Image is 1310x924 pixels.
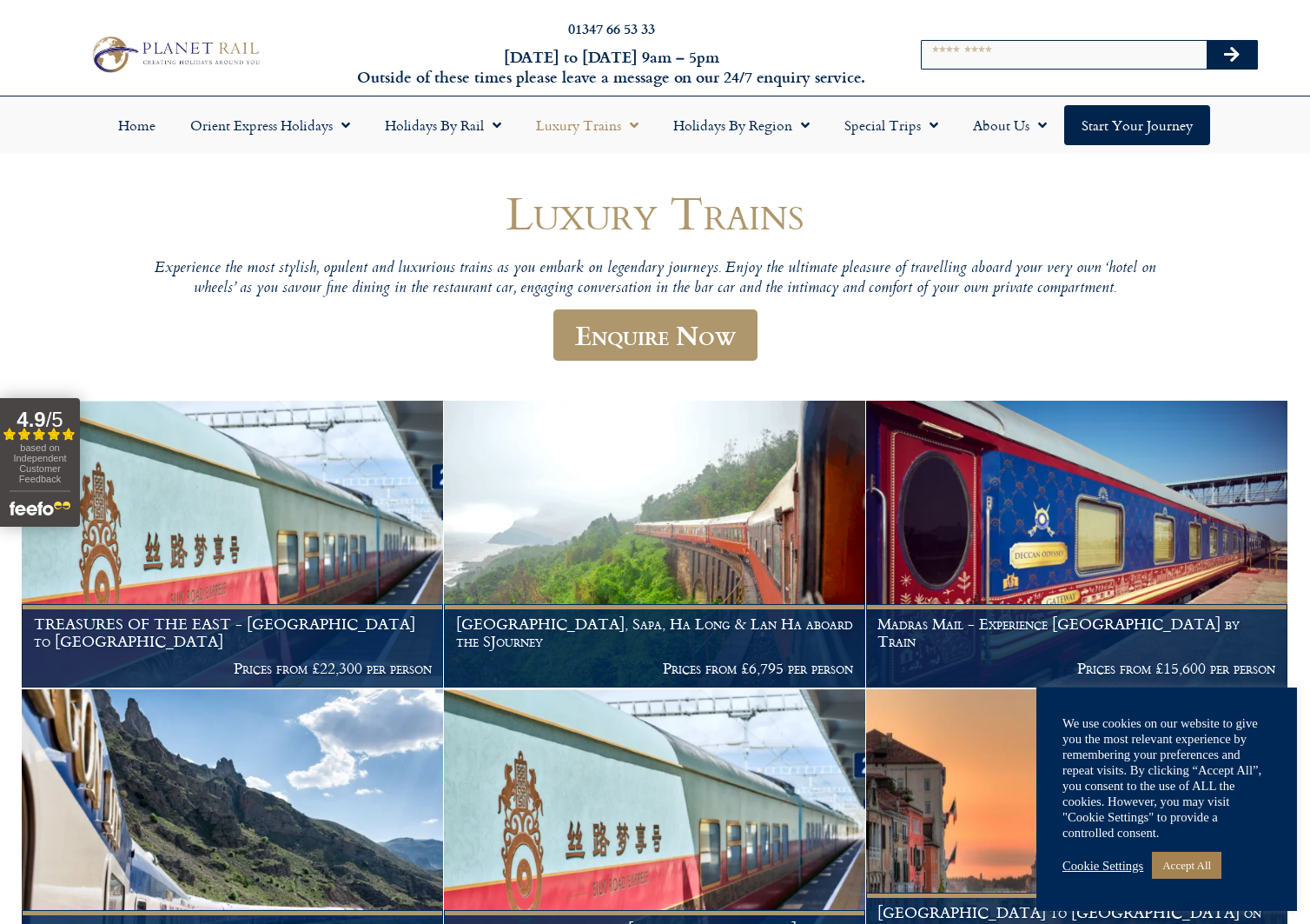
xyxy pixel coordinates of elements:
[367,105,519,145] a: Holidays by Rail
[877,660,1275,677] p: Prices from £15,600 per person
[9,105,1301,145] nav: Menu
[134,187,1176,238] h1: Luxury Trains
[656,105,827,145] a: Holidays by Region
[444,401,866,688] a: [GEOGRAPHIC_DATA], Sapa, Ha Long & Lan Ha aboard the SJourney Prices from £6,795 per person
[101,105,173,145] a: Home
[827,105,956,145] a: Special Trips
[1062,715,1271,841] div: We use cookies on our website to give you the most relevant experience by remembering your prefer...
[134,259,1176,300] p: Experience the most stylish, opulent and luxurious trains as you embark on legendary journeys. En...
[22,401,444,688] a: TREASURES OF THE EAST - [GEOGRAPHIC_DATA] to [GEOGRAPHIC_DATA] Prices from £22,300 per person
[956,105,1064,145] a: About Us
[173,105,367,145] a: Orient Express Holidays
[456,660,854,677] p: Prices from £6,795 per person
[568,18,655,38] a: 01347 66 53 33
[519,105,656,145] a: Luxury Trains
[866,401,1288,688] a: Madras Mail - Experience [GEOGRAPHIC_DATA] by Train Prices from £15,600 per person
[85,32,264,76] img: Planet Rail Train Holidays Logo
[354,47,869,88] h6: [DATE] to [DATE] 9am – 5pm Outside of these times please leave a message on our 24/7 enquiry serv...
[553,309,758,361] a: Enquire Now
[877,615,1275,649] h1: Madras Mail - Experience [GEOGRAPHIC_DATA] by Train
[1064,105,1210,145] a: Start your Journey
[34,615,432,649] h1: TREASURES OF THE EAST - [GEOGRAPHIC_DATA] to [GEOGRAPHIC_DATA]
[456,615,854,649] h1: [GEOGRAPHIC_DATA], Sapa, Ha Long & Lan Ha aboard the SJourney
[1062,858,1143,874] a: Cookie Settings
[1207,41,1257,69] button: Search
[34,660,432,677] p: Prices from £22,300 per person
[1152,852,1221,879] a: Accept All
